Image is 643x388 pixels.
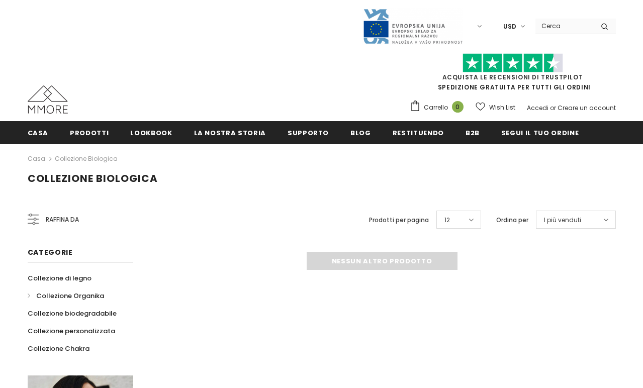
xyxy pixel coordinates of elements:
span: Blog [350,128,371,138]
span: Collezione personalizzata [28,326,115,336]
img: Javni Razpis [362,8,463,45]
span: 0 [452,101,464,113]
span: Lookbook [130,128,172,138]
span: Collezione Chakra [28,344,89,353]
label: Ordina per [496,215,528,225]
img: Casi MMORE [28,85,68,114]
a: Wish List [476,99,515,116]
a: Javni Razpis [362,22,463,30]
span: Carrello [424,103,448,113]
a: Collezione personalizzata [28,322,115,340]
span: Collezione di legno [28,273,91,283]
label: Prodotti per pagina [369,215,429,225]
a: Carrello 0 [410,100,469,115]
a: Blog [350,121,371,144]
span: supporto [288,128,329,138]
a: Collezione biodegradabile [28,305,117,322]
a: Lookbook [130,121,172,144]
a: Restituendo [393,121,444,144]
img: Fidati di Pilot Stars [463,53,563,73]
span: USD [503,22,516,32]
a: Prodotti [70,121,109,144]
a: Accedi [527,104,548,112]
span: I più venduti [544,215,581,225]
span: Wish List [489,103,515,113]
span: Collezione biologica [28,171,158,185]
span: Categorie [28,247,73,257]
span: Raffina da [46,214,79,225]
span: B2B [466,128,480,138]
a: B2B [466,121,480,144]
span: Prodotti [70,128,109,138]
a: Collezione biologica [55,154,118,163]
a: Collezione di legno [28,269,91,287]
span: or [550,104,556,112]
a: Collezione Chakra [28,340,89,357]
a: La nostra storia [194,121,266,144]
a: Acquista le recensioni di TrustPilot [442,73,583,81]
span: Casa [28,128,49,138]
a: Segui il tuo ordine [501,121,579,144]
span: SPEDIZIONE GRATUITA PER TUTTI GLI ORDINI [410,58,616,91]
a: supporto [288,121,329,144]
span: Collezione Organika [36,291,104,301]
span: Segui il tuo ordine [501,128,579,138]
span: Restituendo [393,128,444,138]
a: Collezione Organika [28,287,104,305]
input: Search Site [535,19,593,33]
span: 12 [444,215,450,225]
span: La nostra storia [194,128,266,138]
a: Casa [28,121,49,144]
a: Casa [28,153,45,165]
span: Collezione biodegradabile [28,309,117,318]
a: Creare un account [558,104,616,112]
